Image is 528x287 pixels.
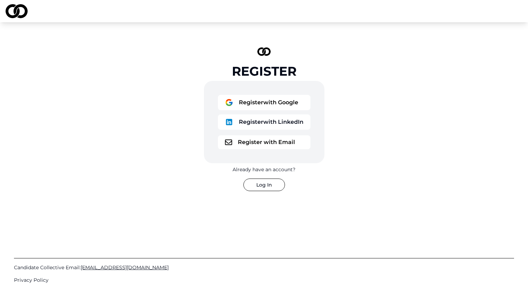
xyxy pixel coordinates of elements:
[218,135,310,149] button: logoRegister with Email
[243,179,285,191] button: Log In
[14,277,514,284] a: Privacy Policy
[233,166,295,173] div: Already have an account?
[6,4,28,18] img: logo
[225,139,232,145] img: logo
[218,95,310,110] button: logoRegisterwith Google
[225,118,233,126] img: logo
[14,264,514,271] a: Candidate Collective Email:[EMAIL_ADDRESS][DOMAIN_NAME]
[81,264,169,271] span: [EMAIL_ADDRESS][DOMAIN_NAME]
[225,98,233,107] img: logo
[218,114,310,130] button: logoRegisterwith LinkedIn
[257,47,271,56] img: logo
[232,64,296,78] div: Register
